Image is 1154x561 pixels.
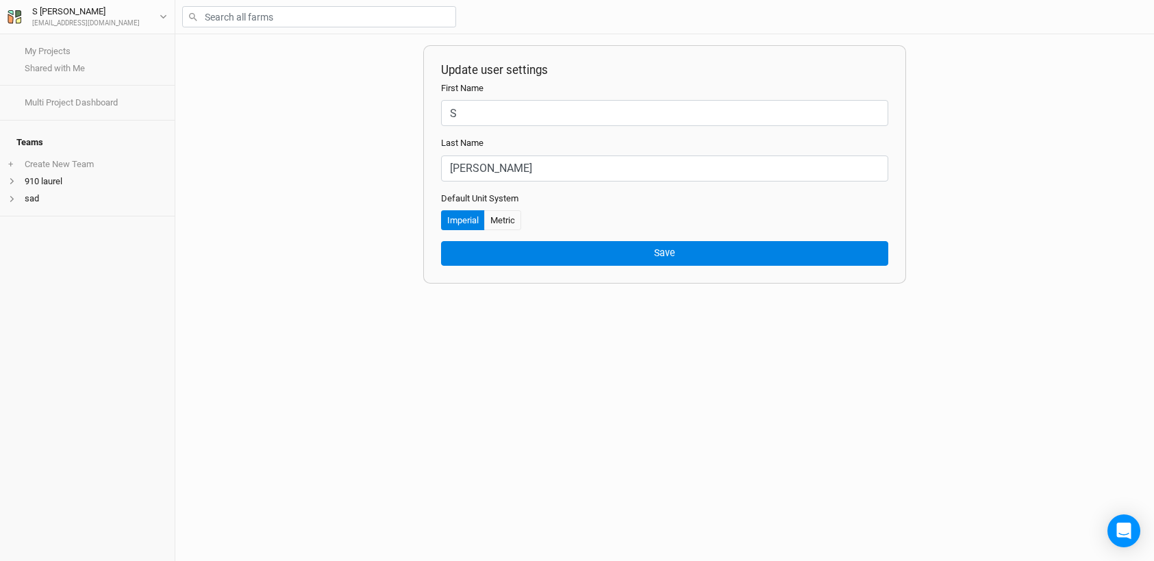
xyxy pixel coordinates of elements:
[8,159,13,170] span: +
[441,100,888,126] input: First name
[8,129,166,156] h4: Teams
[32,5,140,18] div: S [PERSON_NAME]
[182,6,456,27] input: Search all farms
[484,210,521,231] button: Metric
[32,18,140,29] div: [EMAIL_ADDRESS][DOMAIN_NAME]
[441,210,485,231] button: Imperial
[441,155,888,182] input: Last name
[441,137,484,149] label: Last Name
[1107,514,1140,547] div: Open Intercom Messenger
[7,4,168,29] button: S [PERSON_NAME][EMAIL_ADDRESS][DOMAIN_NAME]
[441,192,518,205] label: Default Unit System
[441,82,484,95] label: First Name
[441,241,888,265] button: Save
[441,63,888,77] h2: Update user settings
